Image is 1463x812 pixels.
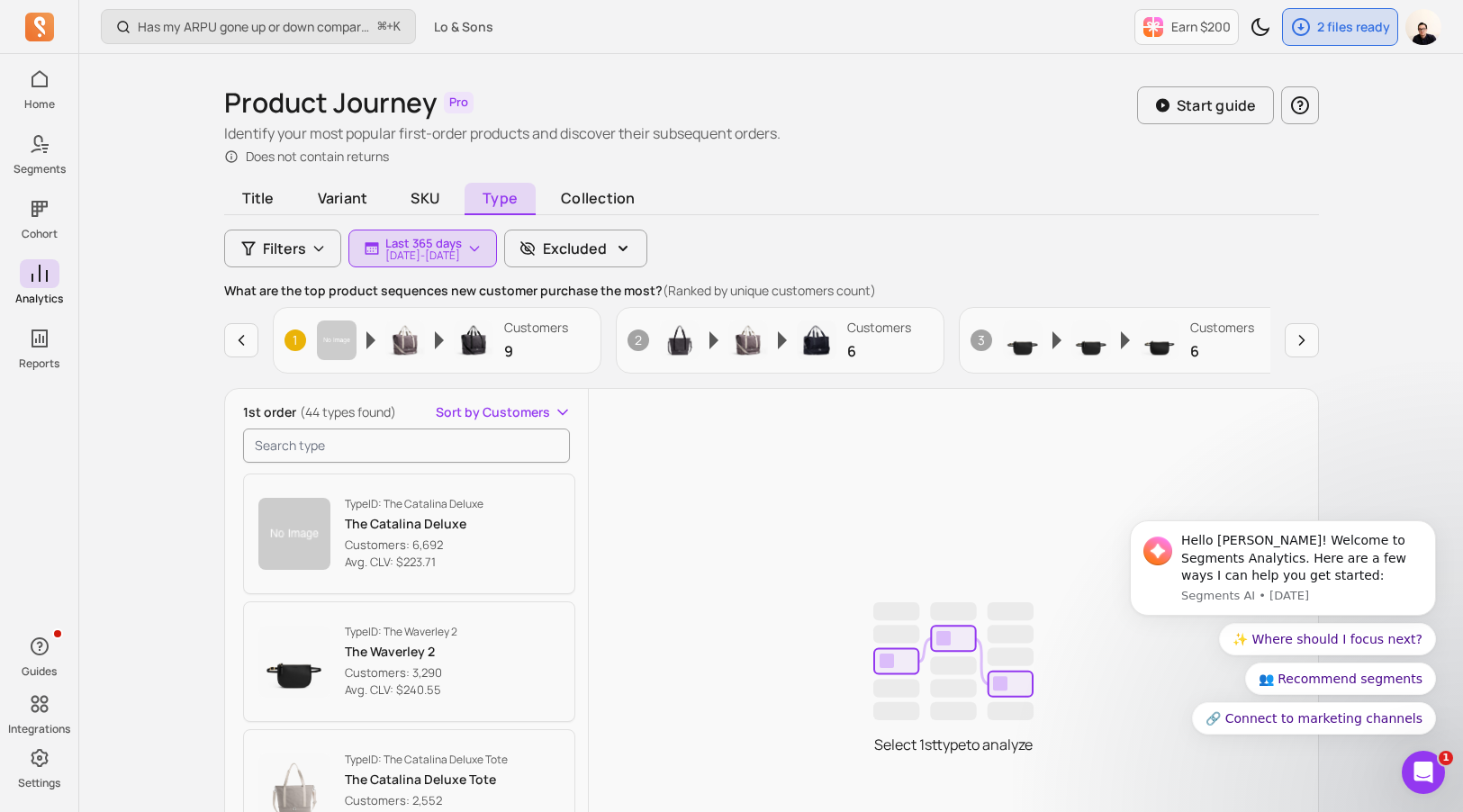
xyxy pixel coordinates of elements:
p: What are the top product sequences new customer purchase the most? [224,282,1319,300]
iframe: Intercom live chat [1402,751,1445,794]
h1: Product Journey [224,86,437,119]
button: Start guide [1137,86,1274,124]
p: Customers [847,319,911,337]
button: TypeID: The Waverley 2The Waverley 2Customers: 3,290Avg. CLV: $240.55 [243,601,576,722]
p: The Catalina Deluxe [345,515,483,533]
p: Segments [14,162,66,176]
img: Product image [1140,320,1179,360]
p: Customers: 2,552 [345,792,508,810]
img: Product image [1071,320,1111,360]
button: Last 365 days[DATE]-[DATE] [348,230,497,267]
button: 2 files ready [1282,8,1398,46]
p: Customers [504,319,568,337]
p: The Catalina Deluxe Tote [345,771,508,789]
button: Earn $200 [1134,9,1239,45]
span: Variant [300,183,386,213]
p: Settings [18,776,60,790]
p: [DATE] - [DATE] [385,250,462,261]
button: 3Product imageProduct imageProduct imageCustomers6 [959,307,1287,374]
img: Product image [728,320,768,360]
button: Toggle dark mode [1242,9,1278,45]
p: Has my ARPU gone up or down compared to last month or last year? [138,18,371,36]
span: Title [224,183,293,213]
p: Customers: 6,692 [345,537,483,555]
span: + [378,17,401,36]
span: 2 [628,329,649,351]
p: 1st order [243,403,396,421]
p: Last 365 days [385,236,462,250]
img: Product image [454,320,493,360]
kbd: ⌘ [377,16,387,39]
button: Filters [224,230,341,267]
p: 6 [1190,340,1254,362]
kbd: K [393,20,401,34]
p: 9 [504,340,568,362]
p: The Waverley 2 [345,643,457,661]
span: Lo & Sons [434,18,493,36]
span: Type [465,183,536,215]
img: Product image [660,320,700,360]
img: Product image [258,498,330,570]
p: Avg. CLV: $240.55 [345,681,457,699]
p: Cohort [22,227,58,241]
span: SKU [393,183,457,213]
img: Product image [385,320,425,360]
span: 3 [971,329,992,351]
button: Has my ARPU gone up or down compared to last month or last year?⌘+K [101,9,416,44]
p: Analytics [15,292,63,306]
button: 2Product imageProduct imageProduct imageCustomers6 [616,307,944,374]
p: Reports [19,356,59,371]
span: Pro [444,92,474,113]
p: Integrations [8,722,70,736]
p: Type ID: The Catalina Deluxe Tote [345,753,508,767]
p: 2 files ready [1317,18,1390,36]
img: Product image [258,626,330,698]
p: Type ID: The Waverley 2 [345,625,457,639]
span: Sort by Customers [436,403,550,421]
button: 1Product imageProduct imageProduct imageCustomers9 [273,307,601,374]
button: Lo & Sons [423,11,504,43]
p: Excluded [543,238,607,259]
p: Customers [1190,319,1254,337]
p: Guides [22,664,57,679]
img: Product image [1003,320,1043,360]
p: Does not contain returns [246,148,389,166]
p: 6 [847,340,911,362]
img: avatar [1405,9,1441,45]
span: (44 types found) [300,403,396,420]
p: Customers: 3,290 [345,664,457,682]
p: Avg. CLV: $223.71 [345,554,483,572]
img: Product image [797,320,836,360]
p: Earn $200 [1171,18,1231,36]
p: Type ID: The Catalina Deluxe [345,497,483,511]
p: Start guide [1177,95,1257,116]
button: Excluded [504,230,647,267]
p: Identify your most popular first-order products and discover their subsequent orders. [224,122,781,144]
input: search product [243,429,571,463]
span: Collection [543,183,653,213]
span: (Ranked by unique customers count) [663,282,876,299]
iframe: Intercom notifications message [1103,382,1463,763]
span: 1 [1439,751,1453,765]
img: Product image [317,320,357,360]
p: Home [24,97,55,112]
span: Filters [263,238,306,259]
button: TypeID: The Catalina DeluxeThe Catalina DeluxeCustomers: 6,692Avg. CLV: $223.71 [243,474,576,594]
span: 1 [284,329,306,351]
button: Sort by Customers [436,403,572,421]
button: Guides [20,628,59,682]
